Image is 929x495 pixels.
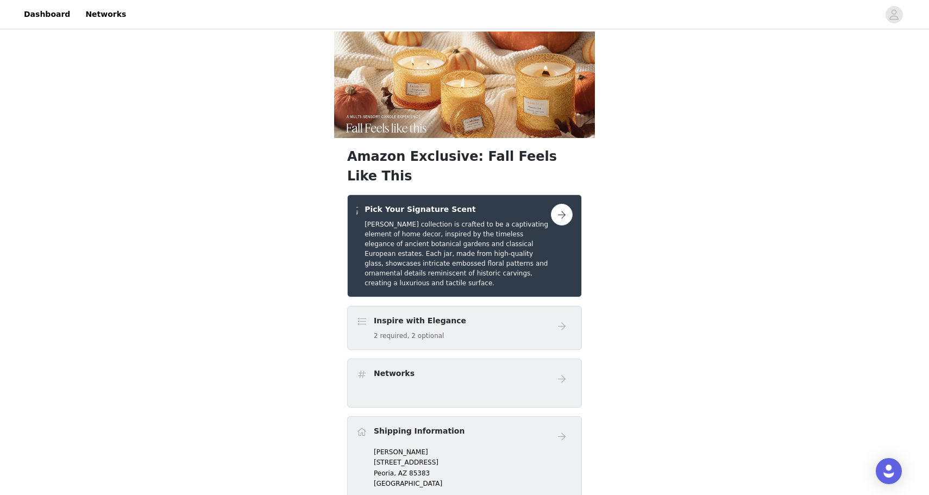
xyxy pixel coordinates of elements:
[374,458,573,467] p: [STREET_ADDRESS]
[374,469,396,477] span: Peoria,
[347,195,582,297] div: Pick Your Signature Scent
[889,6,899,23] div: avatar
[374,331,466,341] h5: 2 required, 2 optional
[374,479,573,488] p: [GEOGRAPHIC_DATA]
[347,359,582,408] div: Networks
[409,469,430,477] span: 85383
[17,2,77,27] a: Dashboard
[334,32,595,138] img: campaign image
[347,147,582,186] h1: Amazon Exclusive: Fall Feels Like This
[374,447,573,457] p: [PERSON_NAME]
[79,2,133,27] a: Networks
[365,204,551,215] h4: Pick Your Signature Scent
[374,368,415,379] h4: Networks
[365,220,551,288] h5: [PERSON_NAME] collection is crafted to be a captivating element of home decor, inspired by the ti...
[398,469,407,477] span: AZ
[374,315,466,327] h4: Inspire with Elegance
[876,458,902,484] div: Open Intercom Messenger
[347,306,582,350] div: Inspire with Elegance
[374,425,464,437] h4: Shipping Information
